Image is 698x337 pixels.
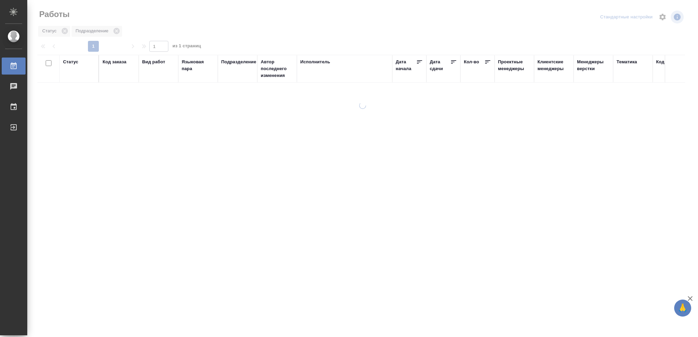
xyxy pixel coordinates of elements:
span: 🙏 [677,301,688,315]
div: Проектные менеджеры [498,59,531,72]
div: Менеджеры верстки [577,59,610,72]
div: Код работы [656,59,682,65]
div: Тематика [617,59,637,65]
button: 🙏 [674,300,691,317]
div: Статус [63,59,78,65]
div: Исполнитель [300,59,330,65]
div: Клиентские менеджеры [537,59,570,72]
div: Вид работ [142,59,165,65]
div: Код заказа [103,59,126,65]
div: Кол-во [464,59,479,65]
div: Дата сдачи [430,59,450,72]
div: Автор последнего изменения [261,59,293,79]
div: Языковая пара [182,59,214,72]
div: Подразделение [221,59,256,65]
div: Дата начала [396,59,416,72]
